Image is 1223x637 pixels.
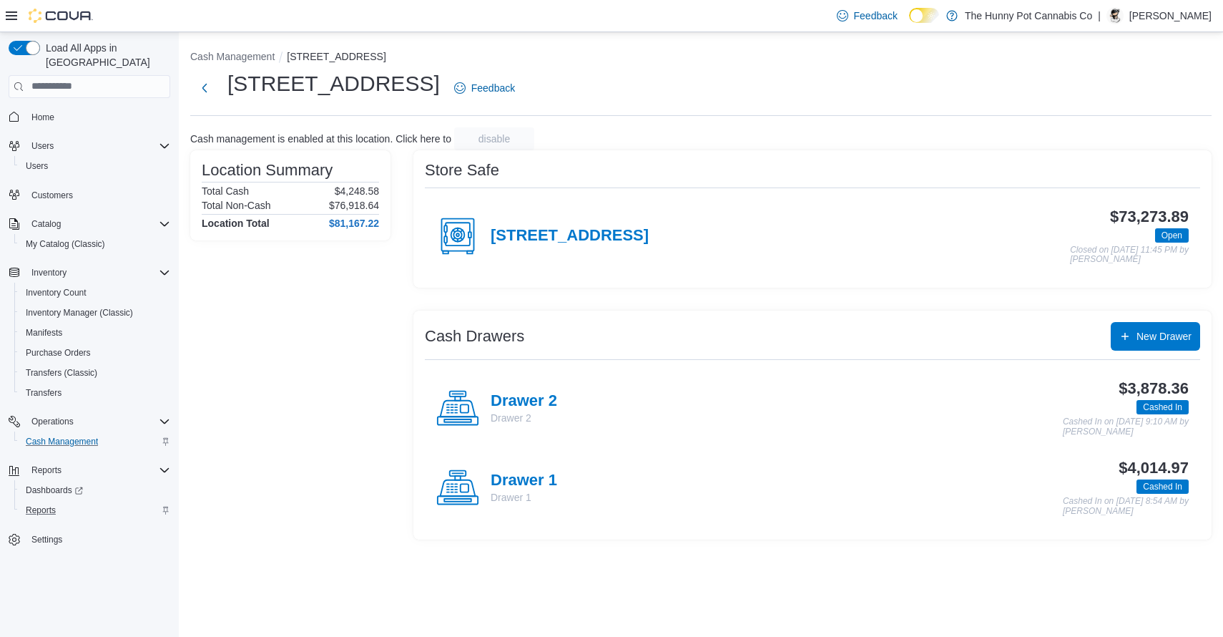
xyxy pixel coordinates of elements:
[1098,7,1101,24] p: |
[287,51,385,62] button: [STREET_ADDRESS]
[14,323,176,343] button: Manifests
[20,384,170,402] span: Transfers
[26,413,79,430] button: Operations
[31,534,62,545] span: Settings
[20,384,67,402] a: Transfers
[14,343,176,363] button: Purchase Orders
[1143,401,1182,414] span: Cashed In
[3,214,176,234] button: Catalog
[26,160,48,172] span: Users
[31,140,54,152] span: Users
[202,200,271,211] h6: Total Non-Cash
[26,108,170,126] span: Home
[20,157,170,175] span: Users
[26,462,170,479] span: Reports
[26,264,170,281] span: Inventory
[26,307,133,318] span: Inventory Manager (Classic)
[26,485,83,496] span: Dashboards
[491,490,557,505] p: Drawer 1
[448,74,521,102] a: Feedback
[1136,329,1192,344] span: New Drawer
[14,303,176,323] button: Inventory Manager (Classic)
[3,107,176,127] button: Home
[202,218,270,229] h4: Location Total
[26,186,170,204] span: Customers
[20,324,68,341] a: Manifests
[14,283,176,303] button: Inventory Count
[190,133,451,145] p: Cash management is enabled at this location. Click here to
[1111,322,1200,351] button: New Drawer
[190,49,1212,67] nav: An example of EuiBreadcrumbs
[1136,400,1189,414] span: Cashed In
[14,363,176,383] button: Transfers (Classic)
[425,162,499,179] h3: Store Safe
[20,344,170,361] span: Purchase Orders
[20,364,170,381] span: Transfers (Classic)
[1063,417,1189,437] p: Cashed In on [DATE] 9:10 AM by [PERSON_NAME]
[26,387,62,399] span: Transfers
[20,482,89,499] a: Dashboards
[3,460,176,480] button: Reports
[31,416,74,427] span: Operations
[14,500,176,520] button: Reports
[20,502,170,519] span: Reports
[335,185,379,197] p: $4,248.58
[1106,7,1124,24] div: Jonathan Estrella
[1070,245,1189,265] p: Closed on [DATE] 11:45 PM by [PERSON_NAME]
[20,502,62,519] a: Reports
[20,284,170,301] span: Inventory Count
[831,1,903,30] a: Feedback
[3,529,176,550] button: Settings
[26,187,79,204] a: Customers
[26,215,67,233] button: Catalog
[31,112,54,123] span: Home
[14,432,176,452] button: Cash Management
[26,531,68,548] a: Settings
[31,190,73,201] span: Customers
[3,185,176,205] button: Customers
[20,304,170,321] span: Inventory Manager (Classic)
[202,162,333,179] h3: Location Summary
[20,364,103,381] a: Transfers (Classic)
[20,304,139,321] a: Inventory Manager (Classic)
[329,218,379,229] h4: $81,167.22
[40,41,170,69] span: Load All Apps in [GEOGRAPHIC_DATA]
[1143,480,1182,493] span: Cashed In
[1161,229,1182,242] span: Open
[31,267,67,278] span: Inventory
[20,433,170,450] span: Cash Management
[329,200,379,211] p: $76,918.64
[14,234,176,254] button: My Catalog (Classic)
[31,218,61,230] span: Catalog
[909,8,939,23] input: Dark Mode
[425,328,524,345] h3: Cash Drawers
[20,235,111,253] a: My Catalog (Classic)
[1110,208,1189,225] h3: $73,273.89
[14,156,176,176] button: Users
[190,74,219,102] button: Next
[20,324,170,341] span: Manifests
[26,505,56,516] span: Reports
[14,480,176,500] a: Dashboards
[26,347,91,359] span: Purchase Orders
[20,284,92,301] a: Inventory Count
[26,109,60,126] a: Home
[1119,459,1189,477] h3: $4,014.97
[491,227,649,245] h4: [STREET_ADDRESS]
[26,530,170,548] span: Settings
[29,9,93,23] img: Cova
[491,472,557,490] h4: Drawer 1
[20,482,170,499] span: Dashboards
[14,383,176,403] button: Transfers
[26,287,87,298] span: Inventory Count
[9,101,170,588] nav: Complex example
[491,392,557,411] h4: Drawer 2
[1136,480,1189,494] span: Cashed In
[454,127,534,150] button: disable
[909,23,910,24] span: Dark Mode
[20,433,104,450] a: Cash Management
[20,157,54,175] a: Users
[26,264,72,281] button: Inventory
[227,69,440,98] h1: [STREET_ADDRESS]
[3,263,176,283] button: Inventory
